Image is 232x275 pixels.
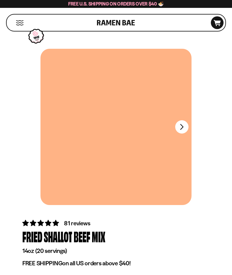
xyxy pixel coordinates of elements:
span: 4.83 stars [22,219,60,227]
span: 81 reviews [64,220,90,227]
p: 14oz (20 servings) [22,247,210,255]
span: Free U.S. Shipping on Orders over $40 🍜 [68,1,164,7]
strong: FREE SHIPPING [22,260,62,267]
button: Mobile Menu Trigger [16,20,24,25]
div: Shallot [44,228,72,246]
button: Next [175,120,188,134]
p: on all US orders above $40! [22,260,210,267]
div: Beef [74,228,90,246]
div: Mix [92,228,105,246]
div: Fried [22,228,42,246]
